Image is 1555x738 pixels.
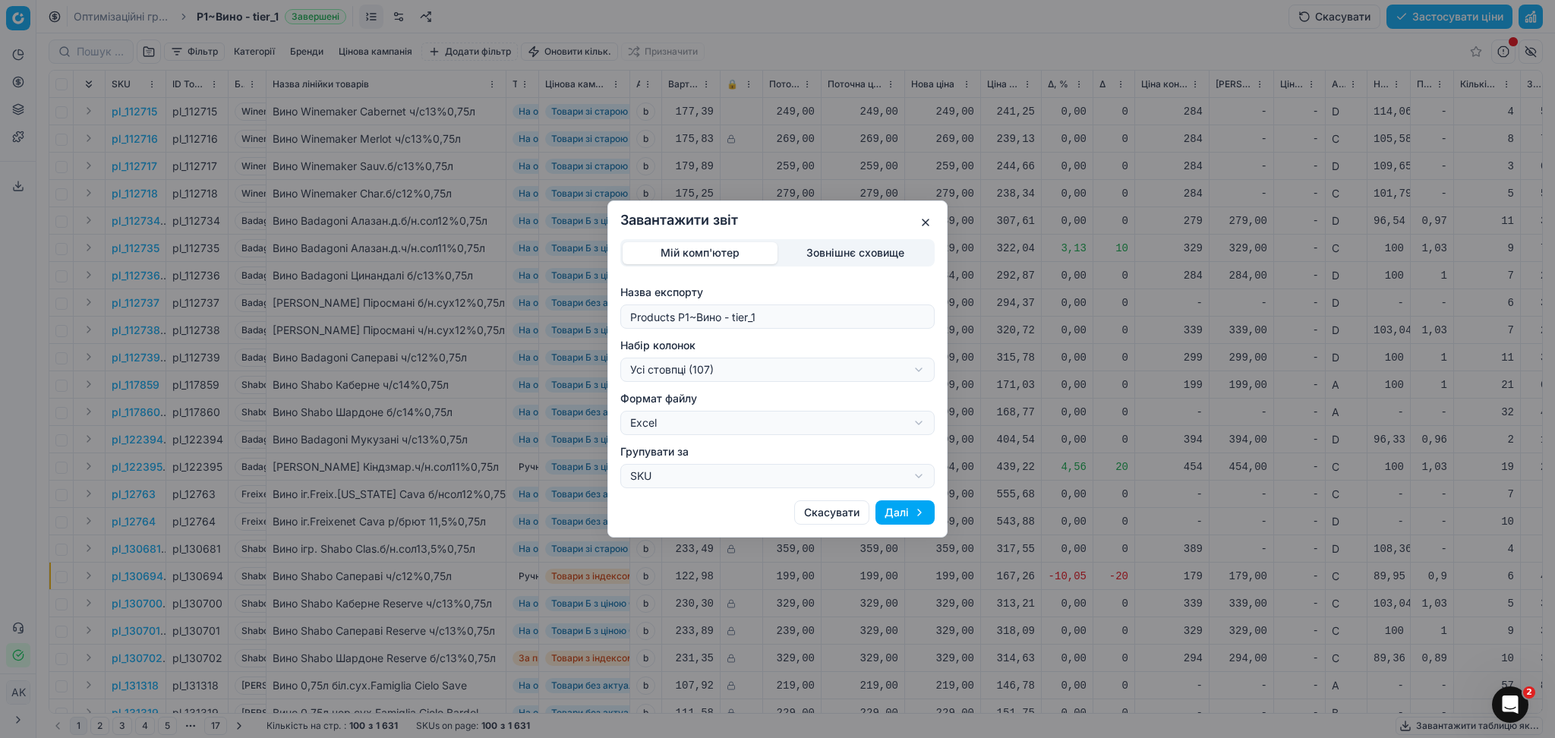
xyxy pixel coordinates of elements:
[620,213,935,227] h2: Завантажити звіт
[794,500,869,525] button: Скасувати
[620,444,935,459] label: Групувати за
[777,242,932,264] button: Зовнішнє сховище
[875,500,935,525] button: Далі
[620,338,935,353] label: Набір колонок
[1492,686,1528,723] iframe: Intercom live chat
[620,391,935,406] label: Формат файлу
[1523,686,1535,699] span: 2
[623,242,777,264] button: Мій комп'ютер
[620,285,935,300] label: Назва експорту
